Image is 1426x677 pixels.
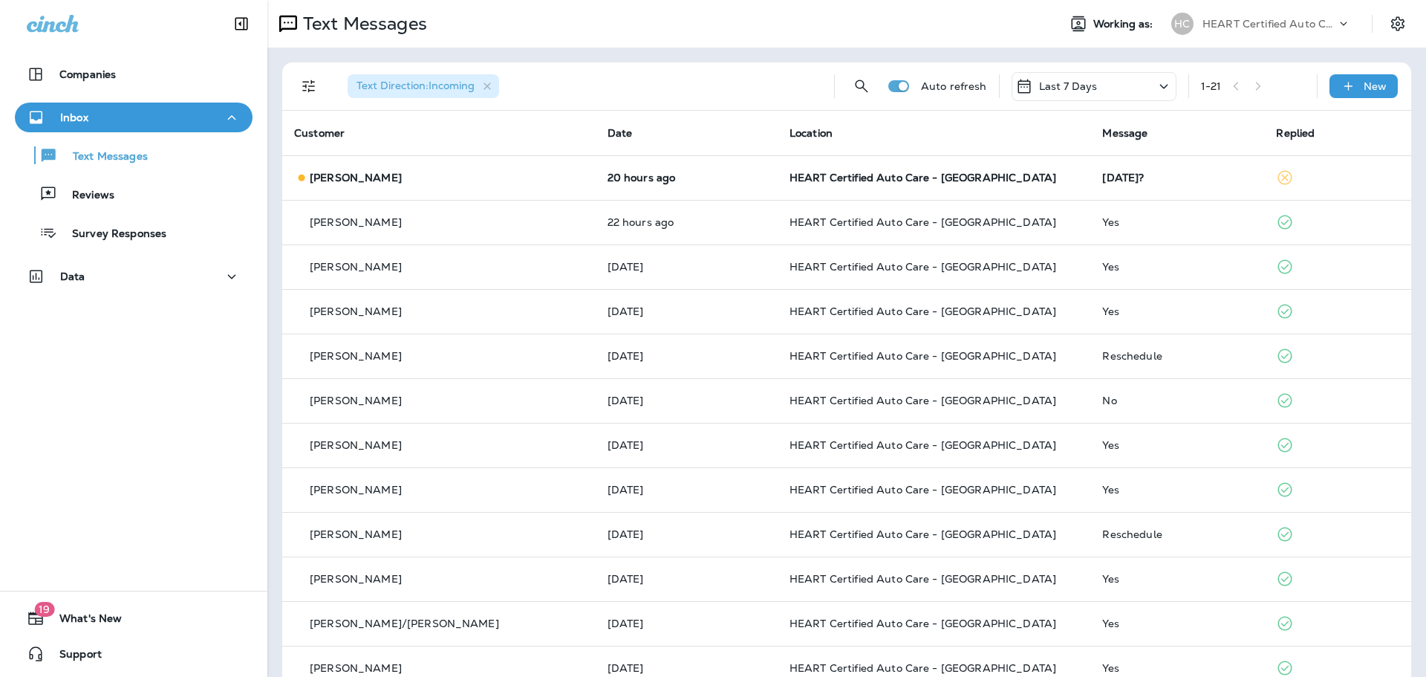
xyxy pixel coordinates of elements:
span: 19 [34,602,54,617]
span: HEART Certified Auto Care - [GEOGRAPHIC_DATA] [789,572,1056,586]
p: Aug 27, 2025 09:05 AM [608,395,766,406]
p: Last 7 Days [1039,80,1098,92]
p: [PERSON_NAME] [310,350,402,362]
span: Working as: [1093,18,1156,30]
div: Yes [1102,618,1252,629]
span: HEART Certified Auto Care - [GEOGRAPHIC_DATA] [789,216,1056,229]
span: Date [608,126,633,140]
span: Message [1102,126,1147,140]
button: Survey Responses [15,217,253,248]
span: HEART Certified Auto Care - [GEOGRAPHIC_DATA] [789,394,1056,407]
div: Reschedule [1102,350,1252,362]
span: HEART Certified Auto Care - [GEOGRAPHIC_DATA] [789,661,1056,675]
div: HC [1171,13,1194,35]
div: Yes [1102,216,1252,228]
p: [PERSON_NAME] [310,528,402,540]
button: Text Messages [15,140,253,171]
button: Reviews [15,178,253,210]
p: Aug 27, 2025 09:04 AM [608,484,766,496]
span: HEART Certified Auto Care - [GEOGRAPHIC_DATA] [789,528,1056,541]
button: Data [15,262,253,291]
p: Aug 27, 2025 09:46 AM [608,305,766,317]
div: Yes [1102,305,1252,317]
span: What's New [45,612,122,630]
span: Support [45,648,102,666]
p: Auto refresh [921,80,987,92]
span: Replied [1276,126,1315,140]
p: [PERSON_NAME] [310,662,402,674]
p: Aug 26, 2025 11:04 AM [608,662,766,674]
button: Search Messages [847,71,876,101]
p: Companies [59,68,116,80]
p: [PERSON_NAME] [310,395,402,406]
span: HEART Certified Auto Care - [GEOGRAPHIC_DATA] [789,438,1056,452]
p: [PERSON_NAME] [310,172,402,184]
div: Yes [1102,484,1252,496]
p: [PERSON_NAME] [310,484,402,496]
div: Today? [1102,172,1252,184]
p: New [1364,80,1387,92]
div: Yes [1102,439,1252,451]
span: HEART Certified Auto Care - [GEOGRAPHIC_DATA] [789,260,1056,273]
p: Aug 27, 2025 11:32 PM [608,261,766,273]
p: Aug 26, 2025 11:39 AM [608,618,766,629]
button: Support [15,639,253,669]
p: Inbox [60,111,88,123]
p: Aug 26, 2025 12:50 PM [608,573,766,585]
span: Location [789,126,833,140]
button: Inbox [15,103,253,132]
div: Yes [1102,662,1252,674]
p: Text Messages [58,150,148,164]
div: Yes [1102,261,1252,273]
p: [PERSON_NAME] [310,261,402,273]
div: Reschedule [1102,528,1252,540]
p: HEART Certified Auto Care [1202,18,1336,30]
p: Aug 27, 2025 09:03 AM [608,528,766,540]
button: Companies [15,59,253,89]
p: Reviews [57,189,114,203]
p: [PERSON_NAME]/[PERSON_NAME] [310,618,499,629]
p: Aug 28, 2025 09:10 AM [608,216,766,228]
button: 19What's New [15,603,253,633]
span: HEART Certified Auto Care - [GEOGRAPHIC_DATA] [789,349,1056,363]
button: Settings [1384,10,1411,37]
button: Filters [294,71,324,101]
span: HEART Certified Auto Care - [GEOGRAPHIC_DATA] [789,483,1056,496]
div: No [1102,395,1252,406]
div: 1 - 21 [1201,80,1222,92]
p: [PERSON_NAME] [310,216,402,228]
p: [PERSON_NAME] [310,305,402,317]
p: Survey Responses [57,227,166,242]
span: HEART Certified Auto Care - [GEOGRAPHIC_DATA] [789,171,1056,184]
p: Data [60,271,85,282]
div: Text Direction:Incoming [348,74,499,98]
span: Customer [294,126,345,140]
div: Yes [1102,573,1252,585]
button: Collapse Sidebar [221,9,262,39]
span: HEART Certified Auto Care - [GEOGRAPHIC_DATA] [789,305,1056,318]
p: Aug 28, 2025 11:20 AM [608,172,766,184]
p: [PERSON_NAME] [310,439,402,451]
p: Text Messages [297,13,427,35]
span: Text Direction : Incoming [356,79,475,92]
span: HEART Certified Auto Care - [GEOGRAPHIC_DATA] [789,617,1056,630]
p: Aug 27, 2025 09:05 AM [608,439,766,451]
p: Aug 27, 2025 09:23 AM [608,350,766,362]
p: [PERSON_NAME] [310,573,402,585]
